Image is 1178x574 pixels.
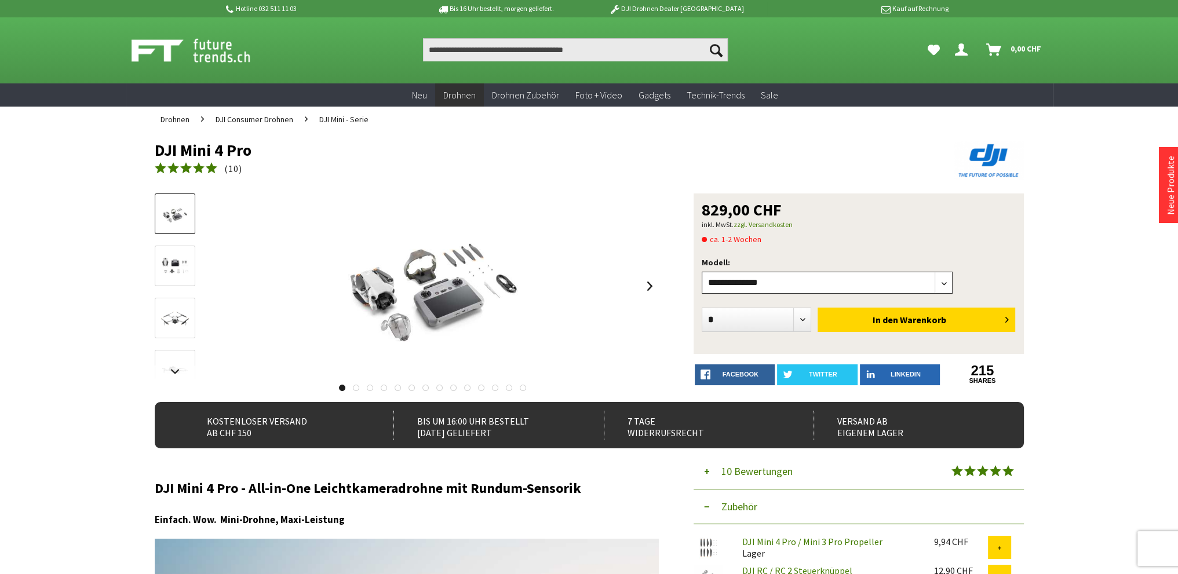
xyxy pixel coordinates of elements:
[694,536,723,559] img: DJI Mini 4 Pro / Mini 3 Pro Propeller
[492,89,559,101] span: Drohnen Zubehör
[184,411,369,440] div: Kostenloser Versand ab CHF 150
[313,107,374,132] a: DJI Mini - Serie
[155,481,659,496] h2: DJI Mini 4 Pro - All-in-One Leichtkameradrohne mit Rundum-Sensorik
[423,38,728,61] input: Produkt, Marke, Kategorie, EAN, Artikelnummer…
[155,162,242,176] a: (10)
[216,114,293,125] span: DJI Consumer Drohnen
[761,89,778,101] span: Sale
[753,83,786,107] a: Sale
[630,83,679,107] a: Gadgets
[954,141,1024,180] img: DJI
[679,83,753,107] a: Technik-Trends
[814,411,998,440] div: Versand ab eigenem Lager
[155,107,195,132] a: Drohnen
[155,141,850,159] h1: DJI Mini 4 Pro
[586,2,767,16] p: DJI Drohnen Dealer [GEOGRAPHIC_DATA]
[443,89,476,101] span: Drohnen
[742,536,882,547] a: DJI Mini 4 Pro / Mini 3 Pro Propeller
[809,371,837,378] span: twitter
[934,536,988,547] div: 9,94 CHF
[317,193,549,379] img: DJI Mini 4 Pro
[404,83,435,107] a: Neu
[873,314,898,326] span: In den
[694,489,1024,524] button: Zubehör
[132,36,276,65] img: Shop Futuretrends - zur Startseite wechseln
[723,371,758,378] span: facebook
[982,38,1047,61] a: Warenkorb
[733,536,925,559] div: Lager
[922,38,946,61] a: Meine Favoriten
[687,89,745,101] span: Technik-Trends
[702,218,1016,232] p: inkl. MwSt.
[942,377,1023,385] a: shares
[224,2,405,16] p: Hotline 032 511 11 03
[694,454,1024,489] button: 10 Bewertungen
[860,364,940,385] a: LinkedIn
[1011,39,1041,58] span: 0,00 CHF
[435,83,484,107] a: Drohnen
[484,83,567,107] a: Drohnen Zubehör
[210,107,299,132] a: DJI Consumer Drohnen
[604,411,789,440] div: 7 Tage Widerrufsrecht
[155,512,659,527] h3: Einfach. Wow. Mini-Drohne, Maxi-Leistung
[224,163,242,174] span: ( )
[393,411,578,440] div: Bis um 16:00 Uhr bestellt [DATE] geliefert
[818,308,1015,332] button: In den Warenkorb
[942,364,1023,377] a: 215
[161,114,189,125] span: Drohnen
[567,83,630,107] a: Foto + Video
[777,364,858,385] a: twitter
[695,364,775,385] a: facebook
[158,201,192,228] img: Vorschau: DJI Mini 4 Pro
[228,163,239,174] span: 10
[575,89,622,101] span: Foto + Video
[412,89,427,101] span: Neu
[891,371,921,378] span: LinkedIn
[702,232,761,246] span: ca. 1-2 Wochen
[703,38,728,61] button: Suchen
[767,2,948,16] p: Kauf auf Rechnung
[639,89,670,101] span: Gadgets
[319,114,369,125] span: DJI Mini - Serie
[950,38,977,61] a: Dein Konto
[405,2,586,16] p: Bis 16 Uhr bestellt, morgen geliefert.
[702,202,782,218] span: 829,00 CHF
[702,255,1016,269] p: Modell:
[900,314,946,326] span: Warenkorb
[1165,156,1176,215] a: Neue Produkte
[734,220,793,229] a: zzgl. Versandkosten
